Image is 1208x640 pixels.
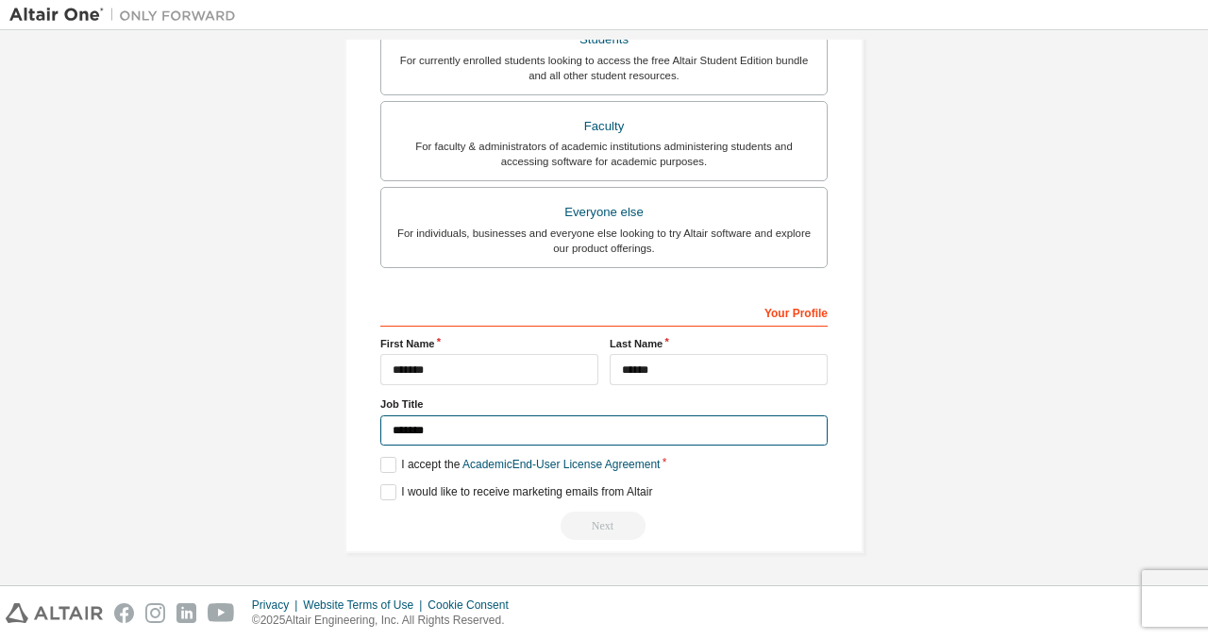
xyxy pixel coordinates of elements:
label: Last Name [610,336,828,351]
img: altair_logo.svg [6,603,103,623]
div: For individuals, businesses and everyone else looking to try Altair software and explore our prod... [393,226,815,256]
div: Read and acccept EULA to continue [380,512,828,540]
img: youtube.svg [208,603,235,623]
div: Cookie Consent [428,598,519,613]
img: facebook.svg [114,603,134,623]
a: Academic End-User License Agreement [462,458,660,471]
div: For currently enrolled students looking to access the free Altair Student Edition bundle and all ... [393,53,815,83]
img: instagram.svg [145,603,165,623]
div: Privacy [252,598,303,613]
div: Website Terms of Use [303,598,428,613]
img: linkedin.svg [176,603,196,623]
label: I would like to receive marketing emails from Altair [380,484,652,500]
div: Students [393,26,815,53]
div: For faculty & administrators of academic institutions administering students and accessing softwa... [393,139,815,169]
p: © 2025 Altair Engineering, Inc. All Rights Reserved. [252,613,520,629]
div: Faculty [393,113,815,140]
label: First Name [380,336,598,351]
img: Altair One [9,6,245,25]
div: Your Profile [380,296,828,327]
div: Everyone else [393,199,815,226]
label: I accept the [380,457,660,473]
label: Job Title [380,396,828,412]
